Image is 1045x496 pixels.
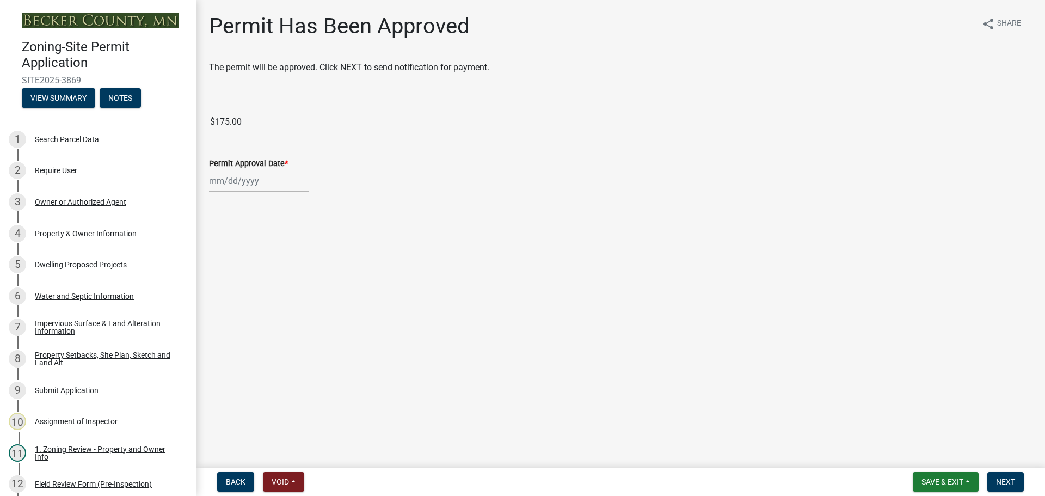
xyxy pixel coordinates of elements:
img: Becker County, Minnesota [22,13,179,28]
span: Share [997,17,1021,30]
div: Property Setbacks, Site Plan, Sketch and Land Alt [35,351,179,366]
label: Permit Approval Date [209,160,288,168]
div: 5 [9,256,26,273]
wm-modal-confirm: Notes [100,94,141,103]
div: Water and Septic Information [35,292,134,300]
span: Save & Exit [921,477,963,486]
div: Owner or Authorized Agent [35,198,126,206]
div: 11 [9,444,26,462]
div: 1 [9,131,26,148]
p: The permit will be approved. Click NEXT to send notification for payment. [209,61,1032,74]
div: 9 [9,382,26,399]
button: Notes [100,88,141,108]
div: 4 [9,225,26,242]
div: 8 [9,350,26,368]
div: Dwelling Proposed Projects [35,261,127,268]
span: Back [226,477,245,486]
div: 7 [9,319,26,336]
div: Property & Owner Information [35,230,137,237]
div: 12 [9,475,26,493]
button: Save & Exit [913,472,979,492]
wm-modal-confirm: Summary [22,94,95,103]
div: Impervious Surface & Land Alteration Information [35,320,179,335]
h1: Permit Has Been Approved [209,13,470,39]
div: Search Parcel Data [35,136,99,143]
div: Assignment of Inspector [35,418,118,425]
button: Back [217,472,254,492]
button: Void [263,472,304,492]
h4: Zoning-Site Permit Application [22,39,187,71]
input: mm/dd/yyyy [209,170,309,192]
div: 1. Zoning Review - Property and Owner Info [35,445,179,461]
div: 6 [9,287,26,305]
button: Next [987,472,1024,492]
div: 10 [9,413,26,430]
i: share [982,17,995,30]
div: 3 [9,193,26,211]
span: Void [272,477,289,486]
div: Require User [35,167,77,174]
div: Submit Application [35,387,99,394]
div: Field Review Form (Pre-Inspection) [35,480,152,488]
div: 2 [9,162,26,179]
button: View Summary [22,88,95,108]
button: shareShare [973,13,1030,34]
span: SITE2025-3869 [22,75,174,85]
span: Next [996,477,1015,486]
